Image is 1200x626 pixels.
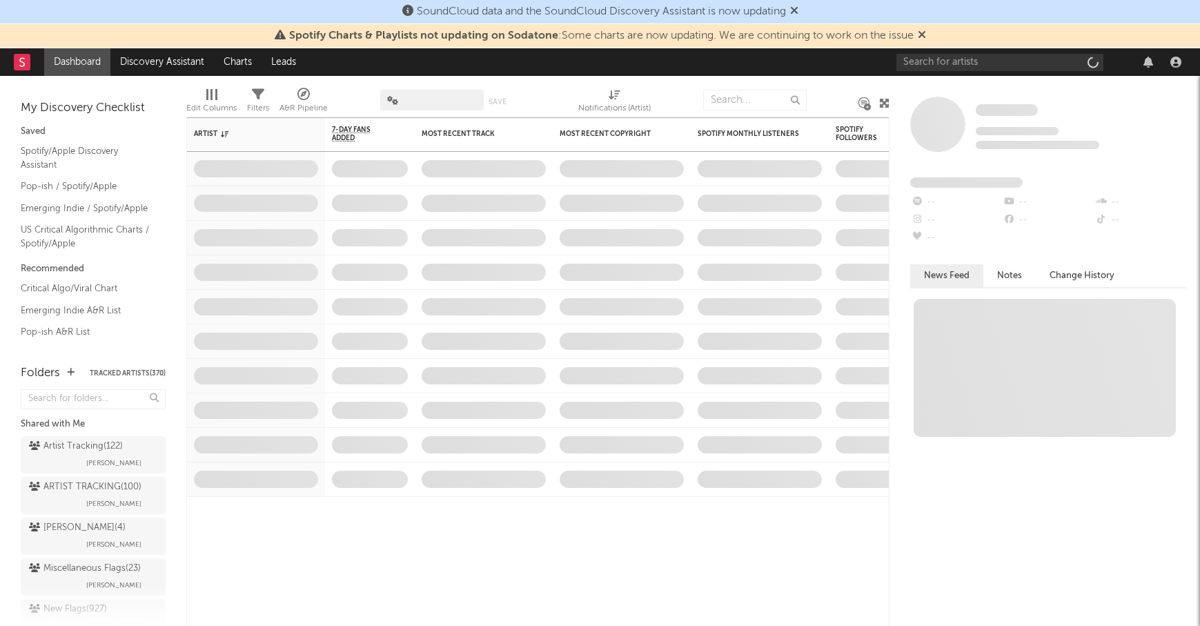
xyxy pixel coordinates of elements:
[247,83,269,123] div: Filters
[976,104,1038,117] a: Some Artist
[186,83,237,123] div: Edit Columns
[976,127,1059,135] span: Tracking Since: [DATE]
[29,601,107,618] div: New Flags ( 927 )
[262,48,306,76] a: Leads
[214,48,262,76] a: Charts
[21,324,152,340] a: Pop-ish A&R List
[896,54,1103,71] input: Search for artists
[29,560,141,577] div: Miscellaneous Flags ( 23 )
[417,6,786,17] span: SoundCloud data and the SoundCloud Discovery Assistant is now updating
[976,104,1038,116] span: Some Artist
[247,100,269,117] div: Filters
[21,558,166,596] a: Miscellaneous Flags(23)[PERSON_NAME]
[29,520,126,536] div: [PERSON_NAME] ( 4 )
[21,389,166,409] input: Search for folders...
[1094,211,1186,229] div: --
[910,264,983,287] button: News Feed
[279,100,328,117] div: A&R Pipeline
[21,124,166,140] div: Saved
[1002,193,1094,211] div: --
[918,30,926,41] span: Dismiss
[21,179,152,194] a: Pop-ish / Spotify/Apple
[186,100,237,117] div: Edit Columns
[560,130,663,138] div: Most Recent Copyright
[790,6,798,17] span: Dismiss
[86,496,141,512] span: [PERSON_NAME]
[983,264,1036,287] button: Notes
[44,48,110,76] a: Dashboard
[578,100,651,117] div: Notifications (Artist)
[836,126,884,142] div: Spotify Followers
[21,518,166,555] a: [PERSON_NAME](4)[PERSON_NAME]
[21,144,152,172] a: Spotify/Apple Discovery Assistant
[489,98,506,106] button: Save
[289,30,914,41] span: : Some charts are now updating. We are continuing to work on the issue
[21,201,152,216] a: Emerging Indie / Spotify/Apple
[698,130,801,138] div: Spotify Monthly Listeners
[86,455,141,471] span: [PERSON_NAME]
[21,261,166,277] div: Recommended
[21,100,166,117] div: My Discovery Checklist
[332,126,387,142] span: 7-Day Fans Added
[21,365,60,382] div: Folders
[21,416,166,433] div: Shared with Me
[110,48,214,76] a: Discovery Assistant
[1002,211,1094,229] div: --
[21,477,166,514] a: ARTIST TRACKING(100)[PERSON_NAME]
[86,577,141,594] span: [PERSON_NAME]
[910,229,1002,247] div: --
[703,90,807,110] input: Search...
[21,436,166,473] a: Artist Tracking(122)[PERSON_NAME]
[279,83,328,123] div: A&R Pipeline
[910,211,1002,229] div: --
[289,30,558,41] span: Spotify Charts & Playlists not updating on Sodatone
[90,370,166,377] button: Tracked Artists(370)
[86,536,141,553] span: [PERSON_NAME]
[21,303,152,318] a: Emerging Indie A&R List
[29,479,141,496] div: ARTIST TRACKING ( 100 )
[910,193,1002,211] div: --
[578,83,651,123] div: Notifications (Artist)
[1036,264,1128,287] button: Change History
[976,141,1099,149] span: 0 fans last week
[910,177,1023,188] span: Fans Added by Platform
[21,281,152,296] a: Critical Algo/Viral Chart
[422,130,525,138] div: Most Recent Track
[21,222,152,251] a: US Critical Algorithmic Charts / Spotify/Apple
[194,130,297,138] div: Artist
[29,438,123,455] div: Artist Tracking ( 122 )
[1094,193,1186,211] div: --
